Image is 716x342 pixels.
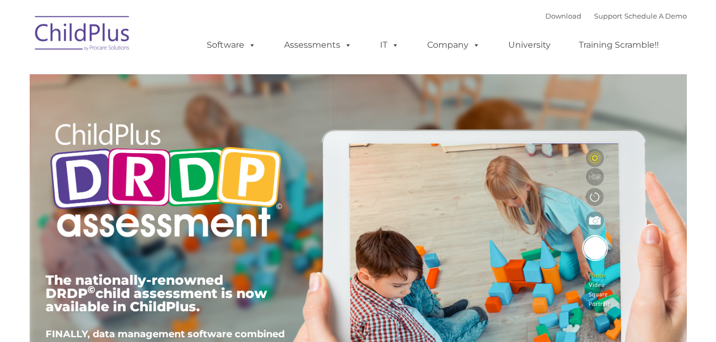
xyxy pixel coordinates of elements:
[594,12,622,20] a: Support
[46,109,286,255] img: Copyright - DRDP Logo Light
[273,34,363,56] a: Assessments
[30,8,136,62] img: ChildPlus by Procare Solutions
[498,34,561,56] a: University
[196,34,267,56] a: Software
[545,12,687,20] font: |
[87,284,95,296] sup: ©
[624,12,687,20] a: Schedule A Demo
[568,34,669,56] a: Training Scramble!!
[417,34,491,56] a: Company
[545,12,581,20] a: Download
[46,272,267,314] span: The nationally-renowned DRDP child assessment is now available in ChildPlus.
[369,34,410,56] a: IT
